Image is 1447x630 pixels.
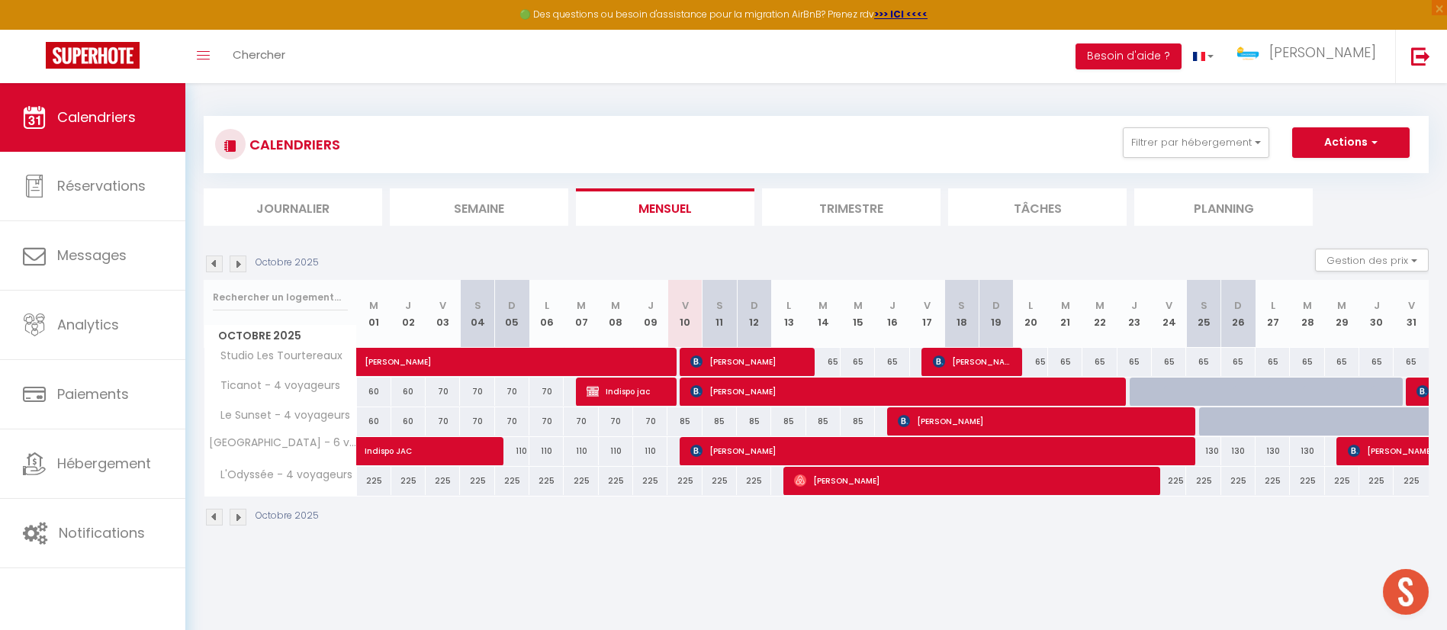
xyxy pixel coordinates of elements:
[1134,188,1313,226] li: Planning
[357,378,391,406] div: 60
[1325,348,1359,376] div: 65
[1290,437,1324,465] div: 130
[690,377,1114,406] span: [PERSON_NAME]
[648,298,654,313] abbr: J
[633,437,667,465] div: 110
[737,280,771,348] th: 12
[529,437,564,465] div: 110
[703,467,737,495] div: 225
[1186,437,1220,465] div: 130
[667,467,702,495] div: 225
[46,42,140,69] img: Super Booking
[1166,298,1172,313] abbr: V
[57,176,146,195] span: Réservations
[405,298,411,313] abbr: J
[460,407,494,436] div: 70
[958,298,965,313] abbr: S
[786,298,791,313] abbr: L
[391,467,426,495] div: 225
[587,377,667,406] span: Indispo jac
[1256,467,1290,495] div: 225
[426,378,460,406] div: 70
[357,467,391,495] div: 225
[1117,280,1152,348] th: 23
[495,407,529,436] div: 70
[1359,280,1394,348] th: 30
[365,339,680,368] span: [PERSON_NAME]
[426,407,460,436] div: 70
[460,467,494,495] div: 225
[57,384,129,403] span: Paiements
[703,407,737,436] div: 85
[1234,298,1242,313] abbr: D
[460,280,494,348] th: 04
[1394,467,1429,495] div: 225
[57,454,151,473] span: Hébergement
[611,298,620,313] abbr: M
[221,30,297,83] a: Chercher
[369,298,378,313] abbr: M
[1152,280,1186,348] th: 24
[426,467,460,495] div: 225
[633,280,667,348] th: 09
[1383,569,1429,615] div: Ouvrir le chat
[1271,298,1275,313] abbr: L
[874,8,928,21] a: >>> ICI <<<<
[1256,280,1290,348] th: 27
[599,467,633,495] div: 225
[933,347,1013,376] span: [PERSON_NAME]
[667,407,702,436] div: 85
[1048,280,1082,348] th: 21
[529,280,564,348] th: 06
[1186,348,1220,376] div: 65
[57,315,119,334] span: Analytics
[1028,298,1033,313] abbr: L
[495,378,529,406] div: 70
[1225,30,1395,83] a: ... [PERSON_NAME]
[1303,298,1312,313] abbr: M
[1123,127,1269,158] button: Filtrer par hébergement
[1082,348,1117,376] div: 65
[207,437,359,448] span: [GEOGRAPHIC_DATA] - 6 voyageurs
[910,280,944,348] th: 17
[751,298,758,313] abbr: D
[854,298,863,313] abbr: M
[1117,348,1152,376] div: 65
[204,325,356,347] span: Octobre 2025
[564,407,598,436] div: 70
[979,280,1013,348] th: 19
[1411,47,1430,66] img: logout
[1221,437,1256,465] div: 130
[1048,348,1082,376] div: 65
[841,407,875,436] div: 85
[564,280,598,348] th: 07
[1152,348,1186,376] div: 65
[599,407,633,436] div: 70
[57,246,127,265] span: Messages
[690,347,805,376] span: [PERSON_NAME]
[1221,280,1256,348] th: 26
[1186,280,1220,348] th: 25
[737,407,771,436] div: 85
[771,407,805,436] div: 85
[576,188,754,226] li: Mensuel
[1014,348,1048,376] div: 65
[737,467,771,495] div: 225
[1082,280,1117,348] th: 22
[1290,280,1324,348] th: 28
[1290,348,1324,376] div: 65
[599,437,633,465] div: 110
[889,298,896,313] abbr: J
[841,348,875,376] div: 65
[529,378,564,406] div: 70
[207,348,346,365] span: Studio Les Tourtereaux
[762,188,941,226] li: Trimestre
[508,298,516,313] abbr: D
[1186,467,1220,495] div: 225
[633,467,667,495] div: 225
[391,378,426,406] div: 60
[213,284,348,311] input: Rechercher un logement...
[667,280,702,348] th: 10
[1095,298,1105,313] abbr: M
